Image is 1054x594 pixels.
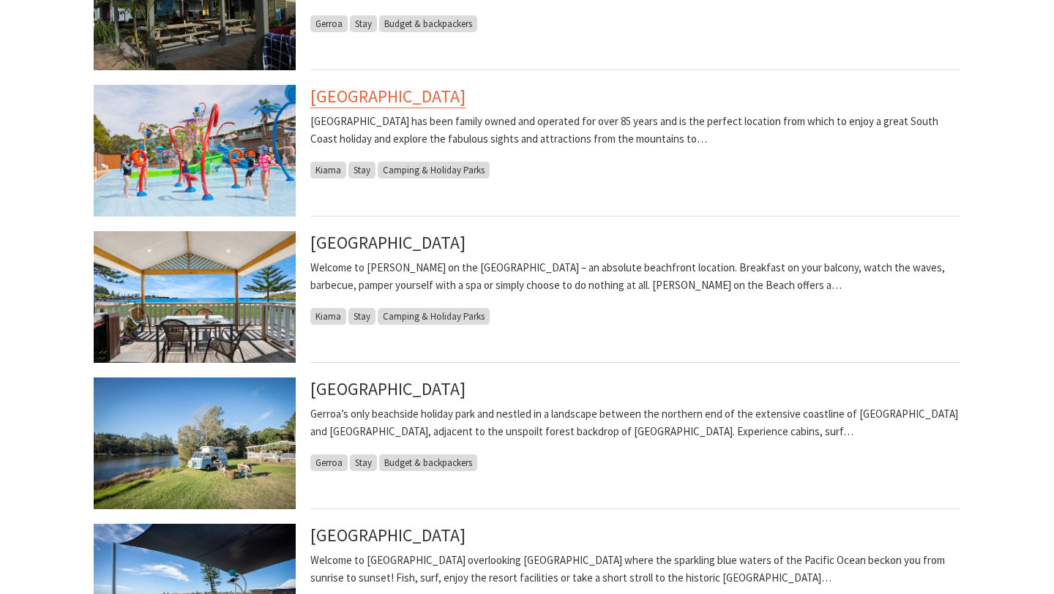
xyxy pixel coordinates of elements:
[350,454,377,471] span: Stay
[378,162,490,178] span: Camping & Holiday Parks
[94,231,296,363] img: Kendalls on the Beach Holiday Park
[310,113,960,148] p: [GEOGRAPHIC_DATA] has been family owned and operated for over 85 years and is the perfect locatio...
[310,15,348,32] span: Gerroa
[310,231,466,254] a: [GEOGRAPHIC_DATA]
[310,259,960,294] p: Welcome to [PERSON_NAME] on the [GEOGRAPHIC_DATA] – an absolute beachfront location. Breakfast on...
[310,552,960,587] p: Welcome to [GEOGRAPHIC_DATA] overlooking [GEOGRAPHIC_DATA] where the sparkling blue waters of the...
[379,15,477,32] span: Budget & backpackers
[310,454,348,471] span: Gerroa
[94,377,296,509] img: Combi Van, Camping, Caravanning, Sites along Crooked River at Seven Mile Beach Holiday Park
[348,308,375,325] span: Stay
[310,308,346,325] span: Kiama
[94,85,296,217] img: Sunny's Aquaventure Park at BIG4 Easts Beach Kiama Holiday Park
[310,524,466,546] a: [GEOGRAPHIC_DATA]
[310,162,346,178] span: Kiama
[350,15,377,32] span: Stay
[310,377,466,400] a: [GEOGRAPHIC_DATA]
[379,454,477,471] span: Budget & backpackers
[378,308,490,325] span: Camping & Holiday Parks
[348,162,375,178] span: Stay
[310,85,466,108] a: [GEOGRAPHIC_DATA]
[310,405,960,440] p: Gerroa’s only beachside holiday park and nestled in a landscape between the northern end of the e...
